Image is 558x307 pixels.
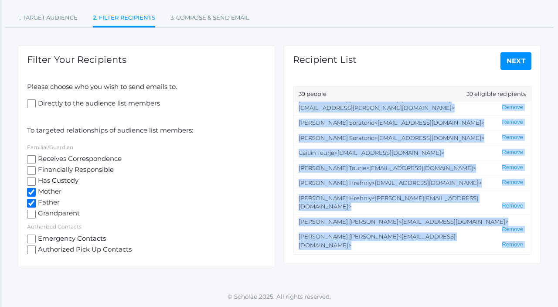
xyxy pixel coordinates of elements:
p: Please choose who you wish to send emails to. [27,82,266,92]
span: <[PERSON_NAME][EMAIL_ADDRESS][PERSON_NAME][DOMAIN_NAME]> [299,96,455,111]
p: © Scholae 2025. All rights reserved. [0,292,558,301]
input: Father [27,199,36,208]
span: [PERSON_NAME] Hrehniy [299,179,372,186]
span: [PERSON_NAME] Tourje [299,164,366,171]
span: [PERSON_NAME] Soratorio [299,134,374,141]
span: Authorized Pick Up Contacts [36,245,132,256]
span: <[EMAIL_ADDRESS][DOMAIN_NAME]> [374,119,484,126]
button: Remove [500,241,526,249]
span: <[EMAIL_ADDRESS][DOMAIN_NAME]> [374,134,484,141]
input: Authorized Pick Up Contacts [27,246,36,254]
input: Directly to the audience list members [27,99,36,108]
span: <[EMAIL_ADDRESS][DOMAIN_NAME]> [366,164,476,171]
a: 3. Compose & Send Email [170,9,249,27]
input: Financially Responsible [27,166,36,175]
span: Receives Correspondence [36,154,122,165]
span: Father [36,198,60,208]
span: 39 eligible recipients [466,90,526,99]
span: <[EMAIL_ADDRESS][DOMAIN_NAME]> [334,149,444,156]
span: Emergency Contacts [36,234,106,245]
label: Familial/Guardian [27,144,73,150]
label: Authorized Contacts [27,223,82,230]
span: <[EMAIL_ADDRESS][DOMAIN_NAME]> [398,218,508,225]
span: <[EMAIL_ADDRESS][DOMAIN_NAME]> [299,233,456,249]
span: <[EMAIL_ADDRESS][DOMAIN_NAME]> [372,179,482,186]
h1: Recipient List [293,55,357,65]
button: Remove [500,226,526,233]
p: To targeted relationships of audience list members: [27,126,266,136]
div: 39 people [293,87,531,102]
button: Remove [500,134,526,141]
span: Mother [36,187,61,198]
span: <[PERSON_NAME][EMAIL_ADDRESS][DOMAIN_NAME]> [299,194,478,210]
button: Remove [500,179,526,186]
input: Emergency Contacts [27,235,36,243]
span: Grandparent [36,208,80,219]
button: Remove [500,149,526,156]
span: Directly to the audience list members [36,99,160,109]
span: [PERSON_NAME] [PERSON_NAME] [299,218,398,225]
button: Remove [500,104,526,111]
span: Caitlin Tourje [299,149,334,156]
button: Remove [500,202,526,210]
span: Has Custody [36,176,78,187]
h1: Filter Your Recipients [27,55,126,65]
span: [PERSON_NAME] Soratorio [299,119,374,126]
a: 1. Target Audience [18,9,78,27]
input: Mother [27,188,36,197]
a: Next [500,52,532,70]
input: Receives Correspondence [27,155,36,164]
input: Has Custody [27,177,36,186]
span: Financially Responsible [36,165,114,176]
a: 2. Filter Recipients [93,9,155,28]
button: Remove [500,164,526,171]
span: [PERSON_NAME] Hrehniy [299,194,372,201]
button: Remove [500,119,526,126]
span: [PERSON_NAME] [PERSON_NAME] [299,233,398,240]
input: Grandparent [27,210,36,218]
